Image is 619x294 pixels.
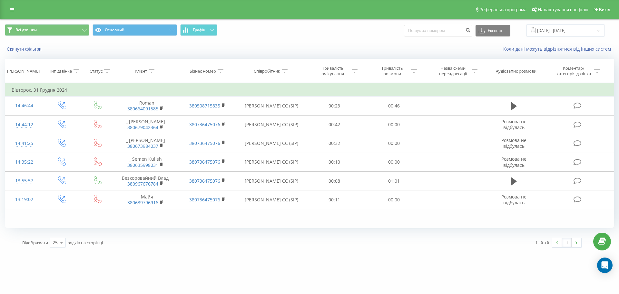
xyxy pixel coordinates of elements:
td: 00:00 [364,134,423,153]
td: 00:32 [305,134,364,153]
button: Основний [93,24,177,36]
div: 13:19:02 [12,193,37,206]
div: Тривалість розмови [375,66,409,76]
td: _ Semen Kulish [114,153,176,171]
span: Вихід [599,7,610,12]
button: Всі дзвінки [5,24,89,36]
div: 14:44:12 [12,118,37,131]
div: Клієнт [135,68,147,74]
a: 380664091585 [127,106,158,112]
td: [PERSON_NAME] CC (SIP) [238,153,305,171]
td: Вівторок, 31 Грудня 2024 [5,84,614,96]
span: рядків на сторінці [67,240,103,246]
div: 14:46:44 [12,99,37,112]
span: Реферальна програма [479,7,527,12]
div: Статус [90,68,103,74]
div: Назва схеми переадресації [436,66,470,76]
td: 00:08 [305,172,364,190]
a: 1 [562,238,572,247]
a: 380635998031 [127,162,158,168]
div: Тривалість очікування [316,66,350,76]
td: 00:42 [305,115,364,134]
td: 00:00 [364,115,423,134]
td: 00:23 [305,96,364,115]
a: 380679042364 [127,124,158,130]
a: 380736475076 [189,178,220,184]
span: Розмова не відбулась [501,156,526,168]
td: [PERSON_NAME] CC (SIP) [238,172,305,190]
button: Графік [180,24,217,36]
div: 14:35:22 [12,156,37,168]
td: 00:46 [364,96,423,115]
td: _ Roman [114,96,176,115]
div: Open Intercom Messenger [597,258,613,273]
td: 01:01 [364,172,423,190]
a: 380736475076 [189,121,220,127]
span: Розмова не відбулась [501,194,526,206]
div: 13:55:57 [12,175,37,187]
td: _ [PERSON_NAME] [114,134,176,153]
span: Налаштування профілю [538,7,588,12]
td: 00:00 [364,153,423,171]
div: 1 - 6 з 6 [535,239,549,246]
td: 00:10 [305,153,364,171]
a: 380736475076 [189,140,220,146]
a: 380639796916 [127,199,158,206]
td: [PERSON_NAME] CC (SIP) [238,96,305,115]
td: 00:00 [364,190,423,209]
span: Розмова не відбулась [501,137,526,149]
div: 25 [53,239,58,246]
a: 380508715835 [189,103,220,109]
div: Бізнес номер [190,68,216,74]
td: [PERSON_NAME] CC (SIP) [238,190,305,209]
td: _ [PERSON_NAME] [114,115,176,134]
td: 00:11 [305,190,364,209]
span: Графік [193,28,205,32]
a: 380967676784 [127,181,158,187]
div: Аудіозапис розмови [496,68,536,74]
span: Всі дзвінки [15,27,37,33]
td: Безкоровайний Влад [114,172,176,190]
div: [PERSON_NAME] [7,68,40,74]
div: Коментар/категорія дзвінка [555,66,593,76]
a: Коли дані можуть відрізнятися вiд інших систем [503,46,614,52]
button: Скинути фільтри [5,46,45,52]
div: Тип дзвінка [49,68,72,74]
td: [PERSON_NAME] CC (SIP) [238,134,305,153]
input: Пошук за номером [404,25,472,36]
button: Експорт [476,25,510,36]
span: Відображати [22,240,48,246]
div: 14:41:25 [12,137,37,150]
div: Співробітник [254,68,280,74]
td: _ Майя [114,190,176,209]
a: 380673984037 [127,143,158,149]
a: 380736475076 [189,197,220,203]
a: 380736475076 [189,159,220,165]
span: Розмова не відбулась [501,118,526,130]
td: [PERSON_NAME] CC (SIP) [238,115,305,134]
